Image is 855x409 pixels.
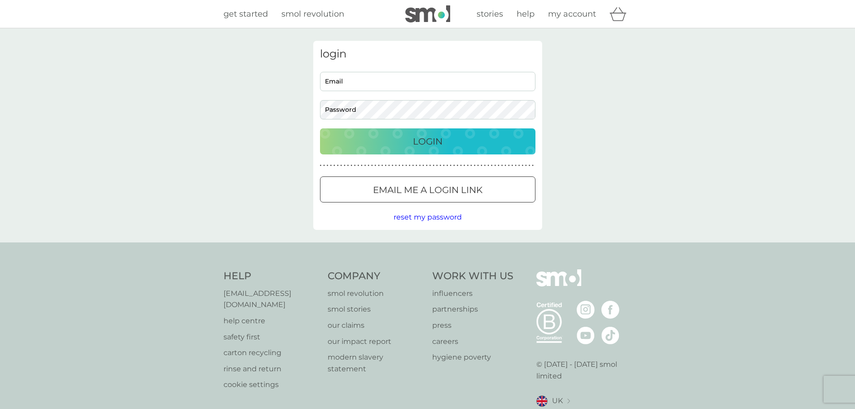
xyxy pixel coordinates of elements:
[517,8,535,21] a: help
[548,8,596,21] a: my account
[405,163,407,168] p: ●
[388,163,390,168] p: ●
[487,163,489,168] p: ●
[412,163,414,168] p: ●
[433,163,434,168] p: ●
[320,128,535,154] button: Login
[354,163,356,168] p: ●
[224,347,319,359] a: carton recycling
[419,163,421,168] p: ●
[402,163,404,168] p: ●
[361,163,363,168] p: ●
[426,163,428,168] p: ●
[224,8,268,21] a: get started
[320,163,322,168] p: ●
[501,163,503,168] p: ●
[371,163,373,168] p: ●
[552,395,563,407] span: UK
[430,163,431,168] p: ●
[453,163,455,168] p: ●
[436,163,438,168] p: ●
[494,163,496,168] p: ●
[517,9,535,19] span: help
[504,163,506,168] p: ●
[522,163,523,168] p: ●
[375,163,377,168] p: ●
[368,163,369,168] p: ●
[491,163,493,168] p: ●
[224,379,319,391] p: cookie settings
[432,336,513,347] a: careers
[381,163,383,168] p: ●
[460,163,462,168] p: ●
[432,352,513,363] p: hygiene poverty
[281,9,344,19] span: smol revolution
[508,163,510,168] p: ●
[224,315,319,327] a: help centre
[357,163,359,168] p: ●
[385,163,386,168] p: ●
[399,163,400,168] p: ●
[498,163,500,168] p: ●
[567,399,570,404] img: select a new location
[327,163,329,168] p: ●
[224,288,319,311] a: [EMAIL_ADDRESS][DOMAIN_NAME]
[477,163,479,168] p: ●
[457,163,459,168] p: ●
[364,163,366,168] p: ●
[536,359,632,382] p: © [DATE] - [DATE] smol limited
[395,163,397,168] p: ●
[394,211,462,223] button: reset my password
[601,326,619,344] img: visit the smol Tiktok page
[443,163,445,168] p: ●
[392,163,394,168] p: ●
[464,163,465,168] p: ●
[328,352,423,374] a: modern slavery statement
[447,163,448,168] p: ●
[224,331,319,343] a: safety first
[224,363,319,375] a: rinse and return
[373,183,482,197] p: Email me a login link
[333,163,335,168] p: ●
[432,303,513,315] a: partnerships
[536,269,581,300] img: smol
[432,288,513,299] a: influencers
[351,163,352,168] p: ●
[548,9,596,19] span: my account
[577,301,595,319] img: visit the smol Instagram page
[413,134,443,149] p: Login
[409,163,411,168] p: ●
[532,163,534,168] p: ●
[328,288,423,299] a: smol revolution
[525,163,527,168] p: ●
[439,163,441,168] p: ●
[224,269,319,283] h4: Help
[328,303,423,315] a: smol stories
[328,269,423,283] h4: Company
[432,320,513,331] a: press
[529,163,531,168] p: ●
[416,163,417,168] p: ●
[330,163,332,168] p: ●
[394,213,462,221] span: reset my password
[518,163,520,168] p: ●
[481,163,482,168] p: ●
[609,5,632,23] div: basket
[422,163,424,168] p: ●
[344,163,346,168] p: ●
[328,320,423,331] a: our claims
[328,336,423,347] a: our impact report
[340,163,342,168] p: ●
[577,326,595,344] img: visit the smol Youtube page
